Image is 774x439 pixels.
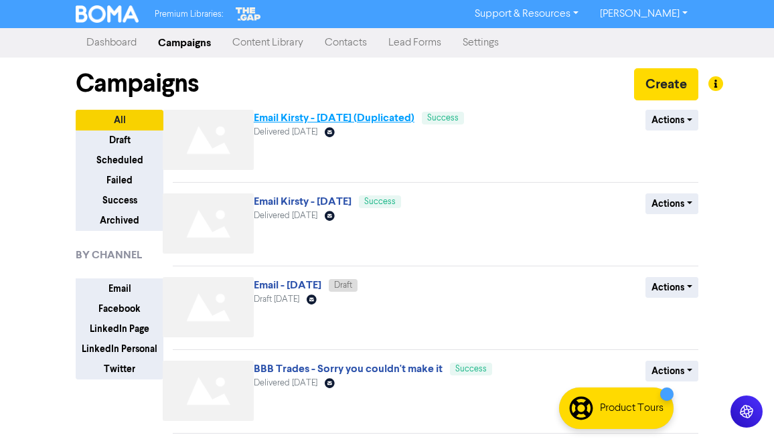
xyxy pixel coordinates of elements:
[76,150,163,171] button: Scheduled
[234,5,263,23] img: The Gap
[76,29,147,56] a: Dashboard
[452,29,510,56] a: Settings
[254,128,317,137] span: Delivered [DATE]
[645,110,698,130] button: Actions
[645,277,698,298] button: Actions
[645,361,698,381] button: Actions
[163,361,254,421] img: Not found
[76,5,139,23] img: BOMA Logo
[254,379,317,387] span: Delivered [DATE]
[254,295,299,304] span: Draft [DATE]
[378,29,452,56] a: Lead Forms
[76,210,163,231] button: Archived
[254,362,443,375] a: BBB Trades - Sorry you couldn't make it
[634,68,698,100] button: Create
[707,375,774,439] iframe: Chat Widget
[76,359,163,379] button: Twitter
[254,111,414,124] a: Email Kirsty - [DATE] (Duplicated)
[76,68,199,99] h1: Campaigns
[163,277,254,337] img: Not found
[147,29,222,56] a: Campaigns
[76,298,163,319] button: Facebook
[427,114,459,122] span: Success
[163,110,254,170] img: Not found
[76,130,163,151] button: Draft
[155,10,223,19] span: Premium Libraries:
[464,3,589,25] a: Support & Resources
[76,339,163,359] button: LinkedIn Personal
[76,190,163,211] button: Success
[76,319,163,339] button: LinkedIn Page
[589,3,698,25] a: [PERSON_NAME]
[76,110,163,130] button: All
[455,365,487,373] span: Success
[222,29,314,56] a: Content Library
[334,281,352,290] span: Draft
[76,170,163,191] button: Failed
[76,247,142,263] span: BY CHANNEL
[645,193,698,214] button: Actions
[254,195,352,208] a: Email Kirsty - [DATE]
[163,193,254,254] img: Not found
[254,278,321,292] a: Email - [DATE]
[364,197,396,206] span: Success
[254,211,317,220] span: Delivered [DATE]
[76,278,163,299] button: Email
[314,29,378,56] a: Contacts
